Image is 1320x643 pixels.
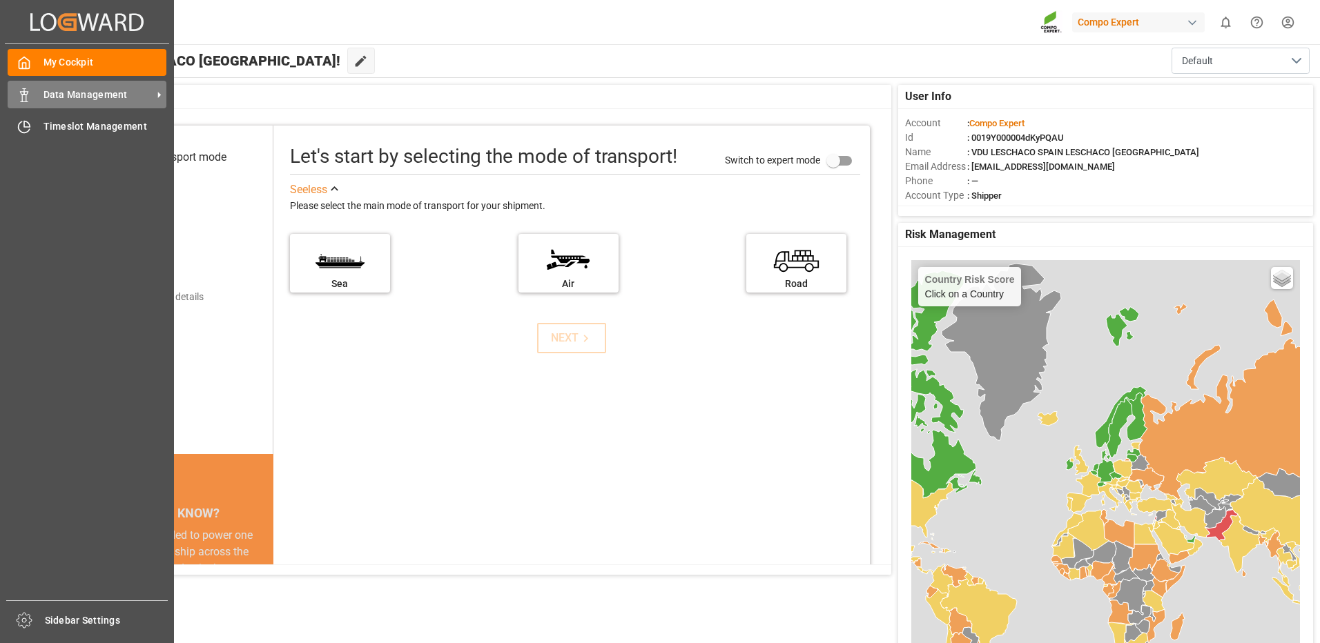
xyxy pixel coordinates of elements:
[1172,48,1310,74] button: open menu
[1182,54,1213,68] span: Default
[967,176,978,186] span: : —
[753,277,839,291] div: Road
[1271,267,1293,289] a: Layers
[1040,10,1062,34] img: Screenshot%202023-09-29%20at%2010.02.21.png_1712312052.png
[1072,9,1210,35] button: Compo Expert
[117,290,204,304] div: Add shipping details
[905,226,996,243] span: Risk Management
[551,330,593,346] div: NEXT
[905,130,967,145] span: Id
[905,159,967,174] span: Email Address
[725,154,820,165] span: Switch to expert mode
[297,277,383,291] div: Sea
[8,49,166,76] a: My Cockpit
[290,142,677,171] div: Let's start by selecting the mode of transport!
[905,116,967,130] span: Account
[1210,7,1241,38] button: show 0 new notifications
[905,174,967,188] span: Phone
[1072,12,1205,32] div: Compo Expert
[525,277,612,291] div: Air
[967,190,1002,201] span: : Shipper
[967,161,1115,172] span: : [EMAIL_ADDRESS][DOMAIN_NAME]
[905,188,967,203] span: Account Type
[290,198,860,215] div: Please select the main mode of transport for your shipment.
[967,118,1025,128] span: :
[925,274,1015,285] h4: Country Risk Score
[967,132,1064,143] span: : 0019Y000004dKyPQAU
[969,118,1025,128] span: Compo Expert
[1241,7,1272,38] button: Help Center
[43,55,167,70] span: My Cockpit
[45,613,168,628] span: Sidebar Settings
[905,145,967,159] span: Name
[537,323,606,353] button: NEXT
[254,527,273,643] button: next slide / item
[43,88,153,102] span: Data Management
[925,274,1015,299] div: Click on a Country
[905,88,951,105] span: User Info
[8,113,166,140] a: Timeslot Management
[57,48,340,74] span: Hello VDU LESCHACO [GEOGRAPHIC_DATA]!
[43,119,167,134] span: Timeslot Management
[967,147,1199,157] span: : VDU LESCHACO SPAIN LESCHACO [GEOGRAPHIC_DATA]
[290,181,327,198] div: See less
